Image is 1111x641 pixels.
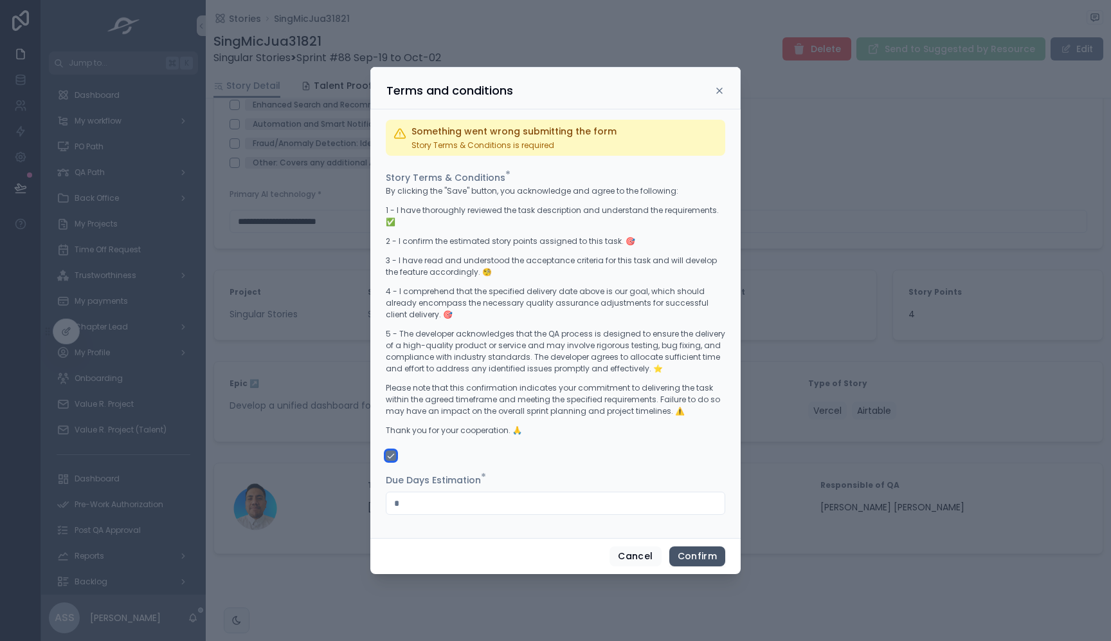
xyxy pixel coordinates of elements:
[411,125,617,138] h2: Something went wrong submitting the form
[411,140,617,151] span: Story Terms & Conditions is required
[386,425,725,436] p: Thank you for your cooperation. 🙏
[386,328,725,375] p: 5 - The developer acknowledges that the QA process is designed to ensure the delivery of a high-q...
[386,205,725,228] p: 1 - I have thoroughly reviewed the task description and understand the requirements. ✅
[386,286,725,320] p: 4 - I comprehend that the specified delivery date above is our goal, which should already encompa...
[386,255,725,278] p: 3 - I have read and understood the acceptance criteria for this task and will develop the feature...
[386,83,513,98] h3: Terms and conditions
[386,382,725,417] p: Please note that this confirmation indicates your commitment to delivering the task within the ag...
[669,546,725,567] button: Confirm
[386,171,505,184] span: Story Terms & Conditions
[386,236,725,247] p: 2 - I confirm the estimated story points assigned to this task. 🎯
[386,474,481,487] span: Due Days Estimation
[610,546,661,567] button: Cancel
[386,185,725,197] p: By clicking the "Save" button, you acknowledge and agree to the following:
